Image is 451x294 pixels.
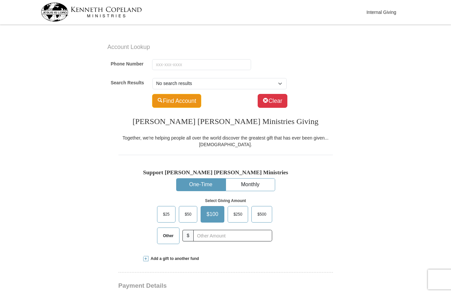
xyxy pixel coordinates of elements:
span: $100 [203,209,222,219]
label: Search Results [111,79,144,88]
h3: [PERSON_NAME] [PERSON_NAME] Ministries Giving [118,110,333,135]
div: Together, we're helping people all over the world discover the greatest gift that has ever been g... [118,135,333,148]
button: Find Account [152,94,201,108]
label: Phone Number [111,61,144,69]
span: Add a gift to another fund [148,256,199,262]
span: $25 [160,209,173,219]
input: Other Amount [193,230,272,241]
div: Internal Giving [367,9,396,16]
span: Other [160,231,177,241]
select: Default select example [152,78,287,89]
button: Clear [258,94,287,108]
input: xxx-xxx-xxxx [152,59,251,70]
button: Monthly [226,179,275,191]
button: One-Time [177,179,225,191]
label: Account Lookup [103,43,185,52]
span: $ [182,230,194,241]
h5: Support [PERSON_NAME] [PERSON_NAME] Ministries [143,169,308,176]
span: $50 [181,209,195,219]
h3: Payment Details [118,282,287,290]
span: $500 [254,209,270,219]
span: $250 [230,209,246,219]
strong: Select Giving Amount [205,198,246,203]
img: kcm-header-logo.svg [41,3,142,21]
